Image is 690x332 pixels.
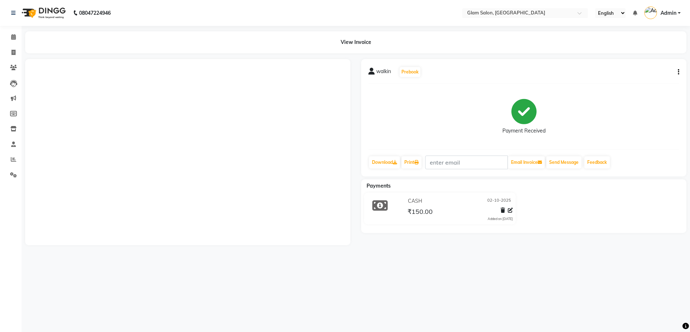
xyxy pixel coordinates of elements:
[79,3,111,23] b: 08047224946
[508,156,545,169] button: Email Invoice
[400,67,420,77] button: Prebook
[425,156,508,169] input: enter email
[584,156,610,169] a: Feedback
[408,197,422,205] span: CASH
[661,9,676,17] span: Admin
[488,216,513,221] div: Added on [DATE]
[367,183,391,189] span: Payments
[369,156,400,169] a: Download
[487,197,511,205] span: 02-10-2025
[644,6,657,19] img: Admin
[502,127,546,135] div: Payment Received
[25,31,686,53] div: View Invoice
[401,156,422,169] a: Print
[546,156,581,169] button: Send Message
[408,207,433,217] span: ₹150.00
[18,3,68,23] img: logo
[376,68,391,78] span: walkin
